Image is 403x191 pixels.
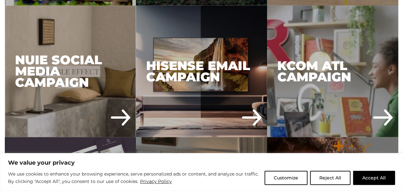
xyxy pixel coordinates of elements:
button: Accept All [353,171,395,185]
div: Hisense Email Campaign [136,5,267,137]
a: Privacy Policy [140,177,172,185]
button: Reject All [310,171,350,185]
p: We use cookies to enhance your browsing experience, serve personalized ads or content, and analyz... [8,170,260,186]
button: Customize [264,171,307,185]
a: Nuie Social Media Campaign Nuie Social Media Campaign [5,5,136,137]
p: We value your privacy [8,159,395,167]
a: Hisense Email Campaign Hisense Email Campaign [136,5,267,137]
div: KCOM ATL Campaign [267,5,398,137]
a: KCOM ATL Campaign KCOM ATL Campaign [267,5,398,137]
div: Nuie Social Media Campaign [5,5,136,137]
